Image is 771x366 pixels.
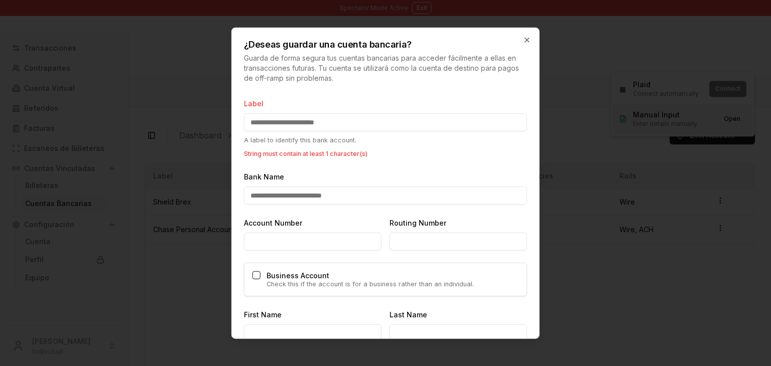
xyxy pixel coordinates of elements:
[244,53,527,83] p: Guarda de forma segura tus cuentas bancarias para acceder fácilmente a ellas en transacciones fut...
[390,310,427,319] label: Last Name
[244,172,284,181] label: Bank Name
[244,135,527,145] p: A label to identify this bank account.
[244,149,527,158] p: String must contain at least 1 character(s)
[244,310,282,319] label: First Name
[244,99,264,108] label: Label
[390,219,446,227] label: Routing Number
[244,219,302,227] label: Account Number
[267,281,474,288] p: Check this if the account is for a business rather than an individual.
[267,271,329,280] label: Business Account
[244,40,527,49] h2: ¿Deseas guardar una cuenta bancaria?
